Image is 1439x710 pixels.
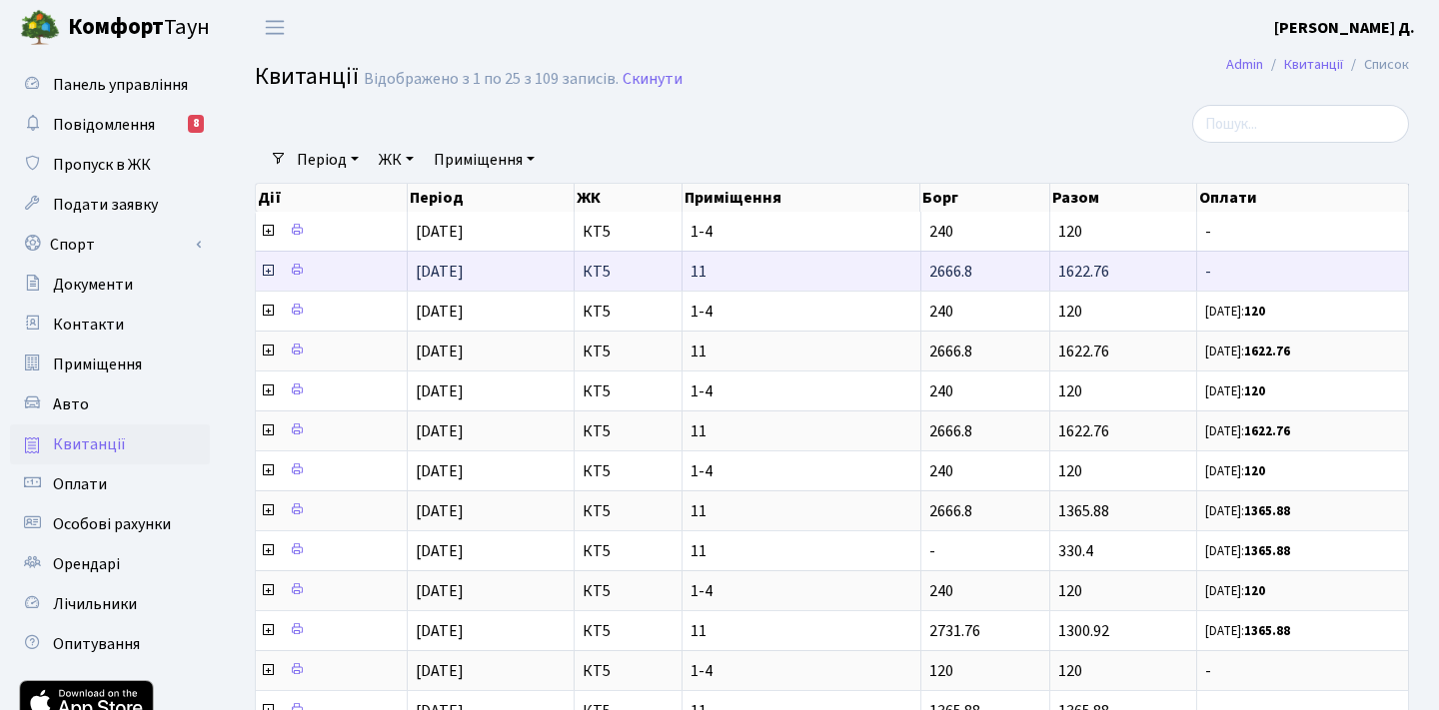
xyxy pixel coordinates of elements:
[416,301,464,323] span: [DATE]
[1058,620,1109,642] span: 1300.92
[929,301,953,323] span: 240
[53,354,142,375] span: Приміщення
[1244,622,1290,640] b: 1365.88
[583,463,674,479] span: КТ5
[426,143,543,177] a: Приміщення
[416,460,464,482] span: [DATE]
[691,543,912,559] span: 11
[53,74,188,96] span: Панель управління
[416,341,464,362] span: [DATE]
[10,464,210,504] a: Оплати
[1244,422,1290,440] b: 1622.76
[20,8,60,48] img: logo.png
[10,65,210,105] a: Панель управління
[1205,462,1265,480] small: [DATE]:
[1274,16,1415,40] a: [PERSON_NAME] Д.
[1244,462,1265,480] b: 120
[1058,500,1109,522] span: 1365.88
[691,304,912,320] span: 1-4
[53,473,107,495] span: Оплати
[1058,261,1109,283] span: 1622.76
[1343,54,1409,76] li: Список
[929,580,953,602] span: 240
[1205,542,1290,560] small: [DATE]:
[583,344,674,359] span: КТ5
[53,513,171,535] span: Особові рахунки
[10,345,210,384] a: Приміщення
[1205,622,1290,640] small: [DATE]:
[1205,582,1265,600] small: [DATE]:
[929,380,953,402] span: 240
[929,261,972,283] span: 2666.8
[10,305,210,345] a: Контакти
[583,264,674,280] span: КТ5
[583,304,674,320] span: КТ5
[10,424,210,464] a: Квитанції
[10,265,210,305] a: Документи
[416,500,464,522] span: [DATE]
[364,70,619,89] div: Відображено з 1 по 25 з 109 записів.
[10,384,210,424] a: Авто
[255,59,359,94] span: Квитанції
[1205,264,1400,280] span: -
[691,663,912,679] span: 1-4
[1244,582,1265,600] b: 120
[583,543,674,559] span: КТ5
[583,503,674,519] span: КТ5
[188,115,204,133] div: 8
[1205,303,1265,321] small: [DATE]:
[583,583,674,599] span: КТ5
[416,420,464,442] span: [DATE]
[416,620,464,642] span: [DATE]
[10,105,210,145] a: Повідомлення8
[1058,221,1082,243] span: 120
[10,145,210,185] a: Пропуск в ЖК
[929,660,953,682] span: 120
[53,393,89,415] span: Авто
[1205,422,1290,440] small: [DATE]:
[691,623,912,639] span: 11
[1058,460,1082,482] span: 120
[623,70,683,89] a: Скинути
[1244,303,1265,321] b: 120
[929,221,953,243] span: 240
[583,663,674,679] span: КТ5
[53,553,120,575] span: Орендарі
[53,154,151,176] span: Пропуск в ЖК
[1196,44,1439,86] nav: breadcrumb
[1058,420,1109,442] span: 1622.76
[1205,663,1400,679] span: -
[1058,580,1082,602] span: 120
[10,584,210,624] a: Лічильники
[416,580,464,602] span: [DATE]
[1205,382,1265,400] small: [DATE]:
[10,225,210,265] a: Спорт
[1244,343,1290,360] b: 1622.76
[371,143,422,177] a: ЖК
[68,11,210,45] span: Таун
[53,194,158,216] span: Подати заявку
[53,314,124,336] span: Контакти
[68,11,164,43] b: Комфорт
[691,463,912,479] span: 1-4
[583,623,674,639] span: КТ5
[1058,540,1093,562] span: 330.4
[289,143,367,177] a: Період
[416,261,464,283] span: [DATE]
[691,383,912,399] span: 1-4
[1226,54,1263,75] a: Admin
[1205,502,1290,520] small: [DATE]:
[1058,341,1109,362] span: 1622.76
[256,184,408,212] th: Дії
[691,583,912,599] span: 1-4
[53,114,155,136] span: Повідомлення
[929,620,980,642] span: 2731.76
[1244,382,1265,400] b: 120
[416,660,464,682] span: [DATE]
[1058,660,1082,682] span: 120
[1205,343,1290,360] small: [DATE]:
[53,433,126,455] span: Квитанції
[929,420,972,442] span: 2666.8
[691,503,912,519] span: 11
[575,184,683,212] th: ЖК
